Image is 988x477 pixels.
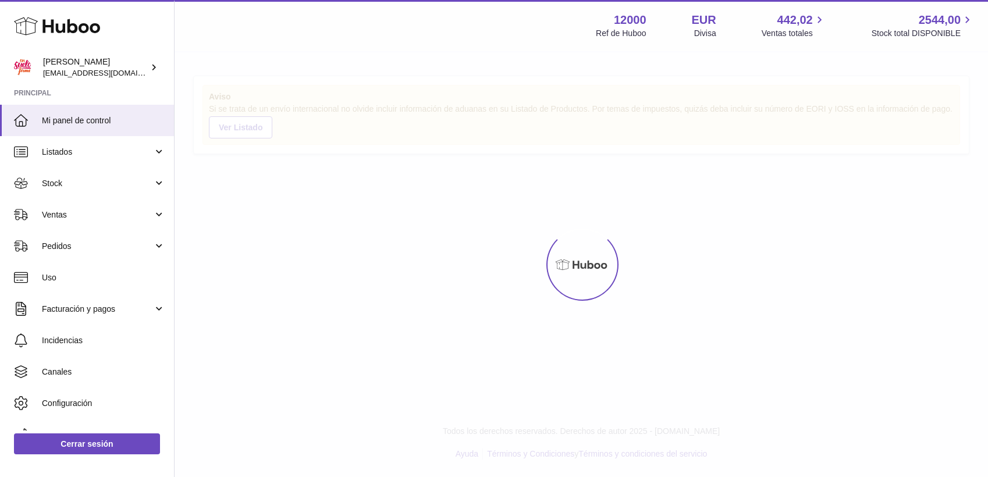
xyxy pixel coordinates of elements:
div: [PERSON_NAME] [43,56,148,79]
span: Pedidos [42,241,153,252]
strong: 12000 [614,12,646,28]
div: Ref de Huboo [596,28,646,39]
span: Stock total DISPONIBLE [872,28,974,39]
img: mar@ensuelofirme.com [14,59,31,76]
a: 442,02 Ventas totales [762,12,826,39]
a: 2544,00 Stock total DISPONIBLE [872,12,974,39]
span: Incidencias [42,335,165,346]
div: Divisa [694,28,716,39]
span: Uso [42,272,165,283]
span: Ventas totales [762,28,826,39]
a: Cerrar sesión [14,433,160,454]
span: 442,02 [777,12,813,28]
span: 2544,00 [919,12,961,28]
span: Listados [42,147,153,158]
span: Canales [42,366,165,378]
span: Ventas [42,209,153,220]
span: Devoluciones [42,429,165,440]
span: Stock [42,178,153,189]
span: Configuración [42,398,165,409]
span: Facturación y pagos [42,304,153,315]
strong: EUR [692,12,716,28]
span: Mi panel de control [42,115,165,126]
span: [EMAIL_ADDRESS][DOMAIN_NAME] [43,68,171,77]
